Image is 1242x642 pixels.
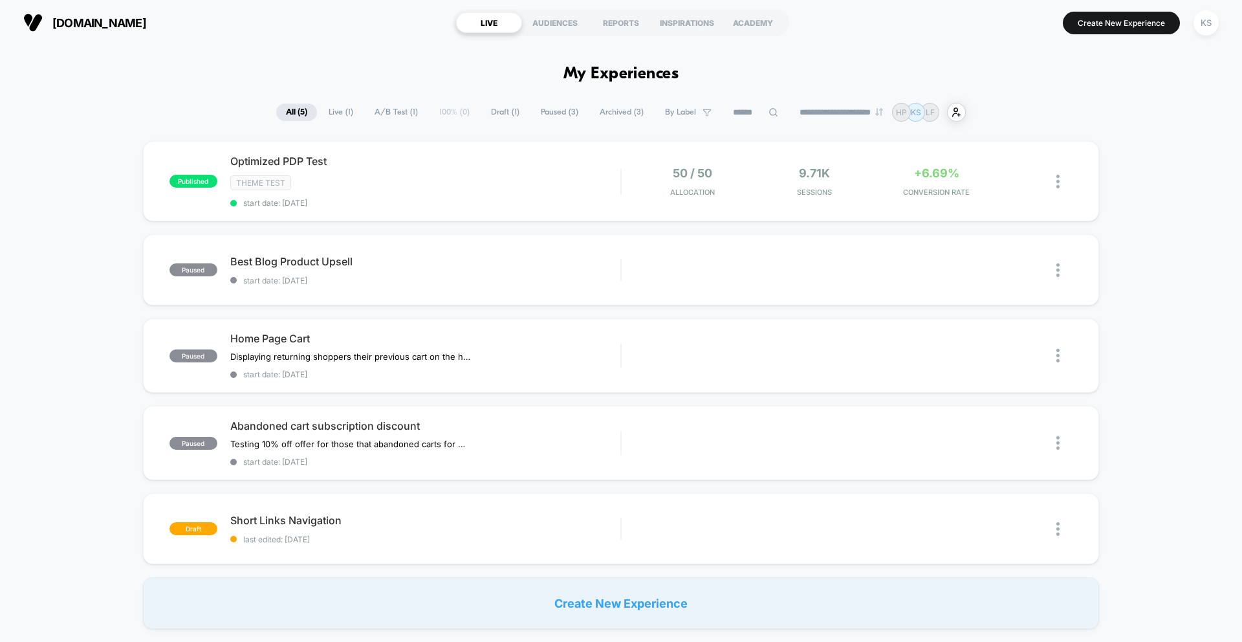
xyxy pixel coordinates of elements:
[230,255,620,268] span: Best Blog Product Upsell
[1193,10,1219,36] div: KS
[673,166,712,180] span: 50 / 50
[1056,436,1060,450] img: close
[230,332,620,345] span: Home Page Cart
[720,12,786,33] div: ACADEMY
[757,188,873,197] span: Sessions
[230,276,620,285] span: start date: [DATE]
[1056,349,1060,362] img: close
[563,65,679,83] h1: My Experiences
[522,12,588,33] div: AUDIENCES
[230,351,470,362] span: Displaying returning shoppers their previous cart on the home page
[169,349,217,362] span: paused
[169,175,217,188] span: published
[19,12,150,33] button: [DOMAIN_NAME]
[230,155,620,168] span: Optimized PDP Test
[1190,10,1223,36] button: KS
[230,535,620,544] span: last edited: [DATE]
[230,175,291,190] span: Theme Test
[1056,522,1060,536] img: close
[799,166,830,180] span: 9.71k
[1056,175,1060,188] img: close
[230,514,620,527] span: Short Links Navigation
[276,104,317,121] span: All ( 5 )
[670,188,715,197] span: Allocation
[531,104,588,121] span: Paused ( 3 )
[896,107,907,117] p: HP
[230,370,620,379] span: start date: [DATE]
[590,104,653,121] span: Archived ( 3 )
[878,188,994,197] span: CONVERSION RATE
[169,522,217,535] span: draft
[481,104,529,121] span: Draft ( 1 )
[911,107,921,117] p: KS
[1056,263,1060,277] img: close
[875,108,883,116] img: end
[230,419,620,432] span: Abandoned cart subscription discount
[143,577,1099,629] div: Create New Experience
[23,13,43,32] img: Visually logo
[665,107,696,117] span: By Label
[456,12,522,33] div: LIVE
[169,263,217,276] span: paused
[1063,12,1180,34] button: Create New Experience
[319,104,363,121] span: Live ( 1 )
[169,437,217,450] span: paused
[52,16,146,30] span: [DOMAIN_NAME]
[654,12,720,33] div: INSPIRATIONS
[230,439,470,449] span: Testing 10% off offer for those that abandoned carts for melts subscription.
[926,107,935,117] p: LF
[230,457,620,467] span: start date: [DATE]
[365,104,428,121] span: A/B Test ( 1 )
[914,166,959,180] span: +6.69%
[588,12,654,33] div: REPORTS
[230,198,620,208] span: start date: [DATE]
